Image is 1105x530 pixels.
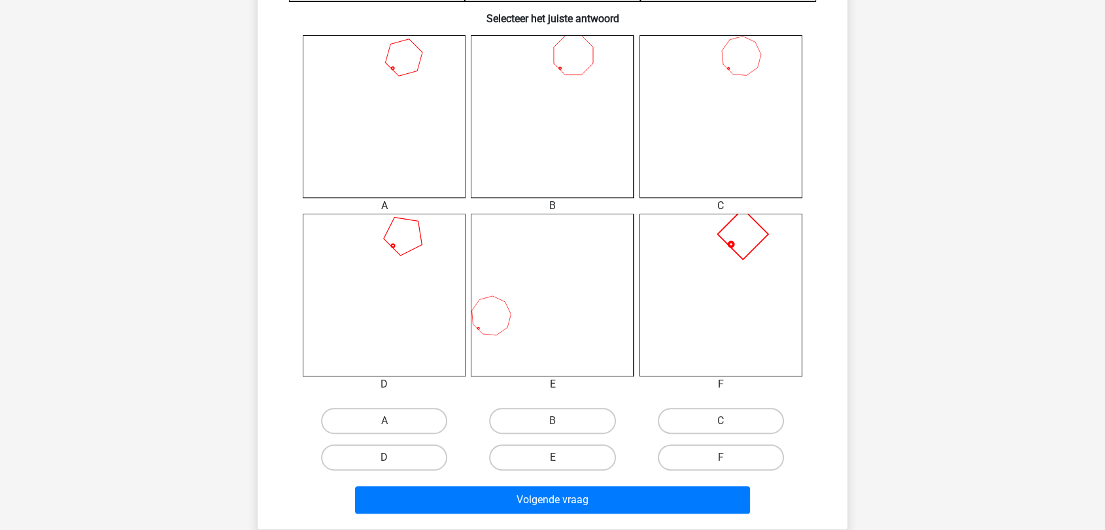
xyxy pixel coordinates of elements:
div: F [630,376,812,392]
label: C [658,408,784,434]
div: E [461,376,643,392]
label: D [321,444,447,471]
label: B [489,408,615,434]
h6: Selecteer het juiste antwoord [279,2,826,25]
button: Volgende vraag [355,486,751,514]
div: C [630,198,812,214]
label: A [321,408,447,434]
label: E [489,444,615,471]
div: B [461,198,643,214]
label: F [658,444,784,471]
div: A [293,198,475,214]
div: D [293,376,475,392]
